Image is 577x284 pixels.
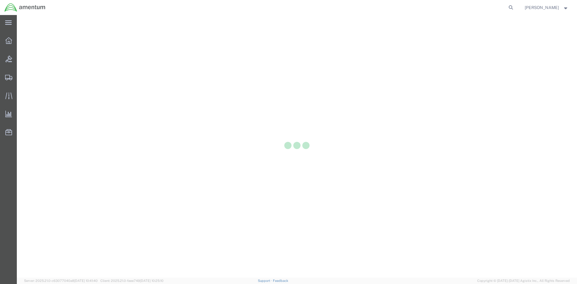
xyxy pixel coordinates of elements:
[525,4,559,11] span: Cienna Green
[24,279,98,282] span: Server: 2025.21.0-c63077040a8
[100,279,163,282] span: Client: 2025.21.0-faee749
[74,279,98,282] span: [DATE] 10:41:40
[258,279,273,282] a: Support
[140,279,163,282] span: [DATE] 10:25:10
[477,278,570,283] span: Copyright © [DATE]-[DATE] Agistix Inc., All Rights Reserved
[273,279,288,282] a: Feedback
[4,3,46,12] img: logo
[524,4,569,11] button: [PERSON_NAME]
